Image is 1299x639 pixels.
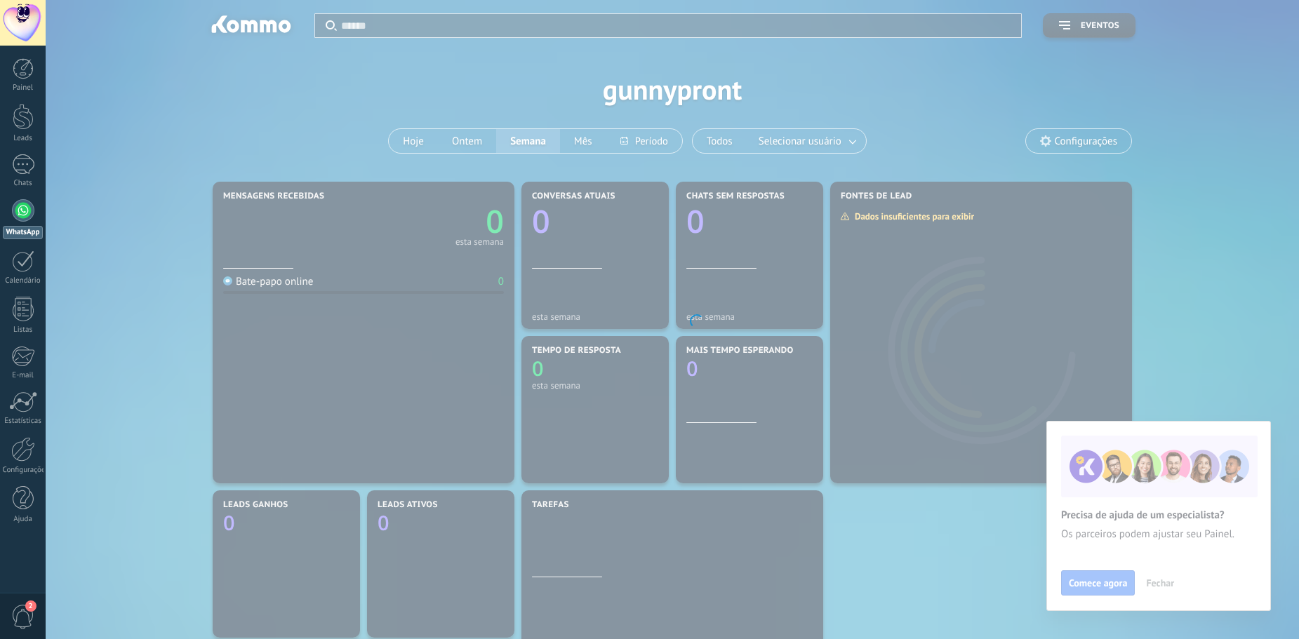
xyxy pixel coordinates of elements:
[25,600,36,612] span: 2
[3,226,43,239] div: WhatsApp
[3,417,44,426] div: Estatísticas
[3,276,44,285] div: Calendário
[3,466,44,475] div: Configurações
[3,83,44,93] div: Painel
[3,325,44,335] div: Listas
[3,179,44,188] div: Chats
[3,371,44,380] div: E-mail
[3,134,44,143] div: Leads
[3,515,44,524] div: Ajuda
